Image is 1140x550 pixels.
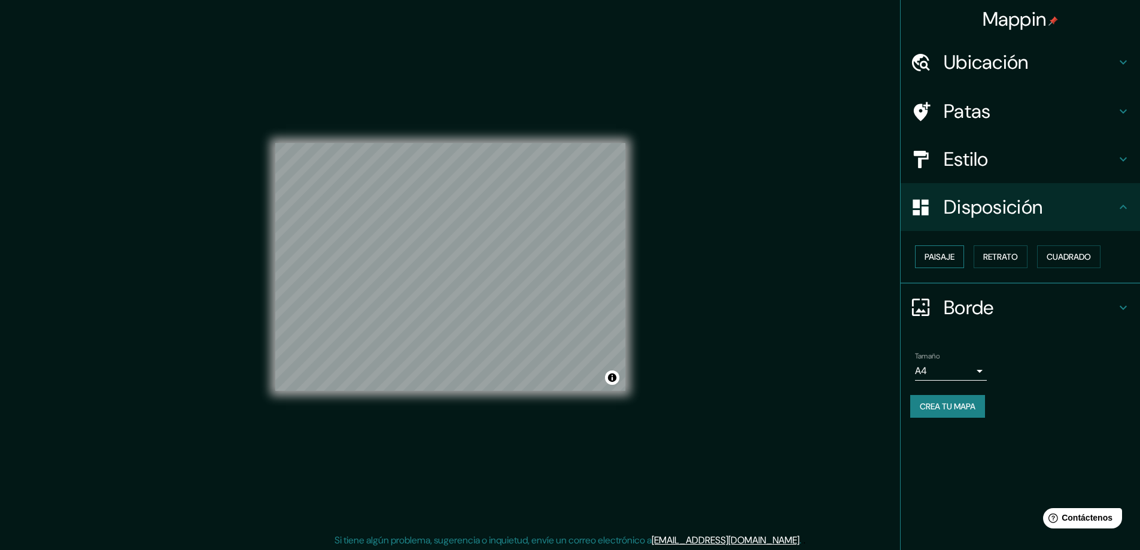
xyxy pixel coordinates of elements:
div: A4 [915,361,987,381]
font: Retrato [983,251,1018,262]
button: Crea tu mapa [910,395,985,418]
font: Ubicación [944,50,1029,75]
font: Estilo [944,147,989,172]
button: Cuadrado [1037,245,1101,268]
font: Crea tu mapa [920,401,975,412]
iframe: Lanzador de widgets de ayuda [1033,503,1127,537]
font: . [799,534,801,546]
div: Disposición [901,183,1140,231]
button: Activar o desactivar atribución [605,370,619,385]
button: Paisaje [915,245,964,268]
font: Tamaño [915,351,940,361]
div: Borde [901,284,1140,332]
font: Disposición [944,195,1042,220]
font: Paisaje [925,251,954,262]
canvas: Mapa [275,143,625,391]
font: . [801,533,803,546]
font: Si tiene algún problema, sugerencia o inquietud, envíe un correo electrónico a [335,534,652,546]
img: pin-icon.png [1048,16,1058,26]
font: Patas [944,99,991,124]
div: Ubicación [901,38,1140,86]
font: . [803,533,805,546]
button: Retrato [974,245,1027,268]
font: Cuadrado [1047,251,1091,262]
font: Mappin [983,7,1047,32]
font: A4 [915,364,927,377]
div: Patas [901,87,1140,135]
font: Borde [944,295,994,320]
div: Estilo [901,135,1140,183]
a: [EMAIL_ADDRESS][DOMAIN_NAME] [652,534,799,546]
